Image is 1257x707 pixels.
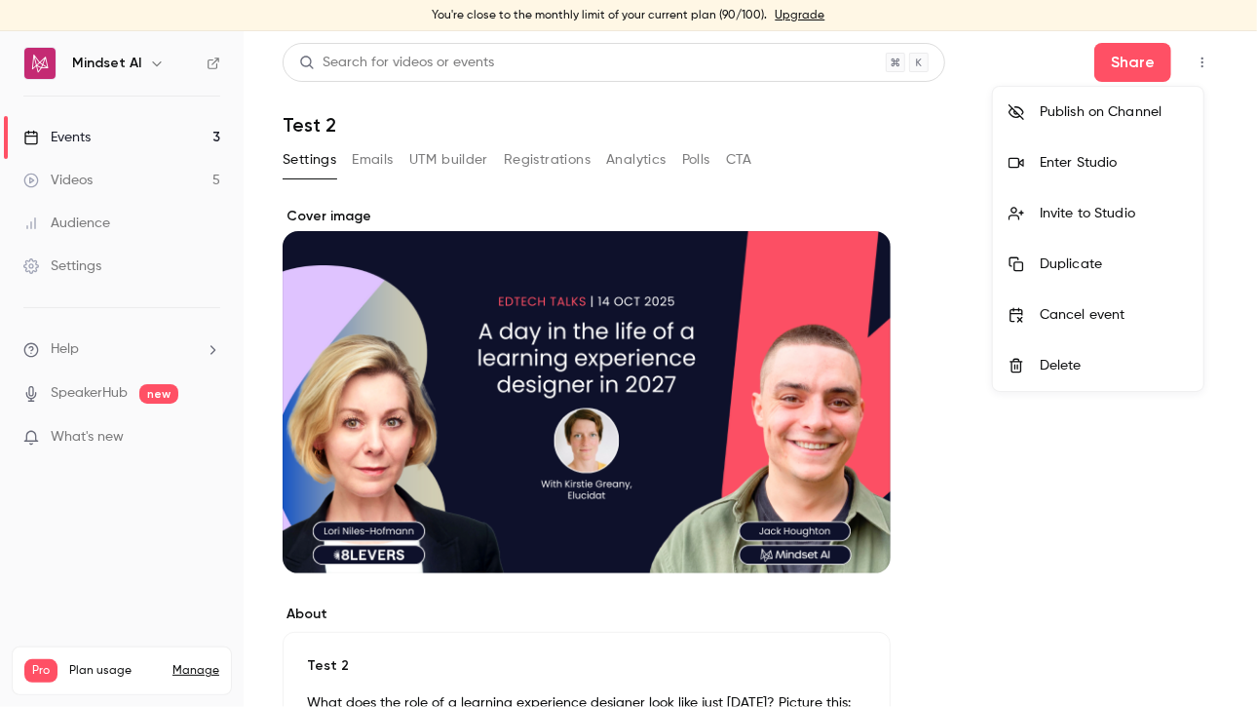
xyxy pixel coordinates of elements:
[1040,204,1188,223] div: Invite to Studio
[1040,305,1188,325] div: Cancel event
[1040,255,1188,274] div: Duplicate
[1040,356,1188,375] div: Delete
[1040,102,1188,122] div: Publish on Channel
[1040,153,1188,173] div: Enter Studio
